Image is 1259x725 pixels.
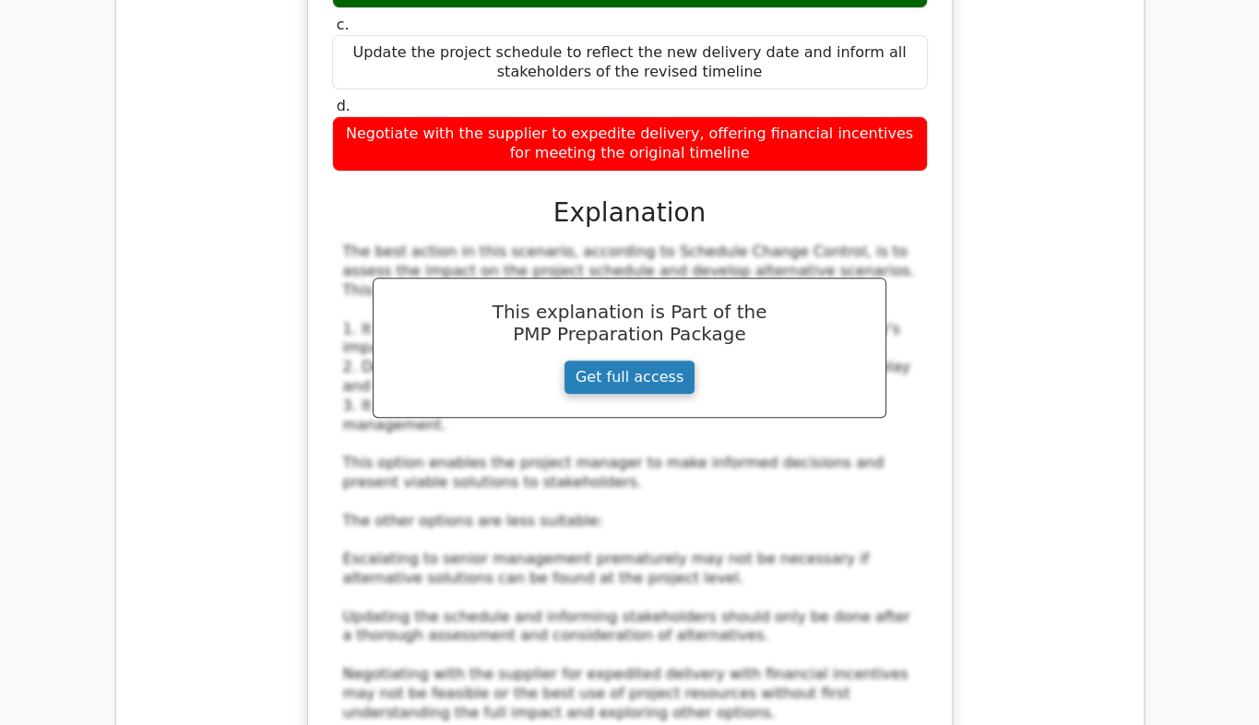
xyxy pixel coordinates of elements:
[332,116,928,172] div: Negotiate with the supplier to expedite delivery, offering financial incentives for meeting the o...
[564,360,695,395] a: Get full access
[337,97,350,114] span: d.
[343,197,917,229] h3: Explanation
[332,35,928,90] div: Update the project schedule to reflect the new delivery date and inform all stakeholders of the r...
[337,16,350,33] span: c.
